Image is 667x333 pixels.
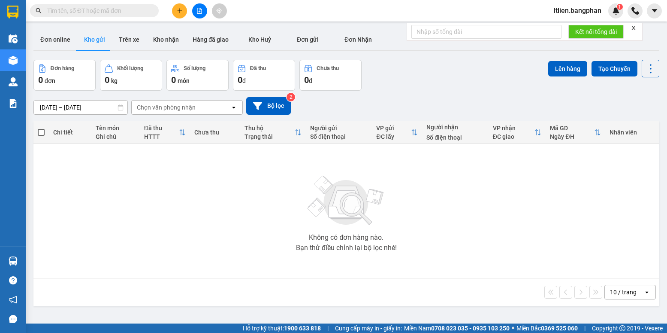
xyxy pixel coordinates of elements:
[112,29,146,50] button: Trên xe
[344,36,372,43] span: Đơn Nhận
[618,4,621,10] span: 1
[230,104,237,111] svg: open
[36,8,42,14] span: search
[196,8,202,14] span: file-add
[426,134,484,141] div: Số điện thoại
[117,65,143,71] div: Khối lượng
[250,65,266,71] div: Đã thu
[584,324,586,333] span: |
[146,29,186,50] button: Kho nhận
[96,133,136,140] div: Ghi chú
[144,133,179,140] div: HTTT
[192,3,207,18] button: file-add
[335,324,402,333] span: Cung cấp máy in - giấy in:
[47,6,148,15] input: Tìm tên, số ĐT hoặc mã đơn
[9,34,18,43] img: warehouse-icon
[184,65,205,71] div: Số lượng
[51,65,74,71] div: Đơn hàng
[651,7,658,15] span: caret-down
[296,244,397,251] div: Bạn thử điều chỉnh lại bộ lọc nhé!
[493,133,535,140] div: ĐC giao
[592,61,637,76] button: Tạo Chuyến
[404,324,510,333] span: Miền Nam
[287,93,295,101] sup: 2
[244,125,295,131] div: Thu hộ
[77,29,112,50] button: Kho gửi
[568,25,624,39] button: Kết nối tổng đài
[242,77,246,84] span: đ
[137,103,196,112] div: Chọn văn phòng nhận
[512,327,514,330] span: ⚪️
[376,133,411,140] div: ĐC lấy
[516,324,578,333] span: Miền Bắc
[493,125,535,131] div: VP nhận
[96,125,136,131] div: Tên món
[105,75,109,85] span: 0
[212,3,227,18] button: aim
[304,75,309,85] span: 0
[9,296,17,304] span: notification
[643,289,650,296] svg: open
[100,60,162,91] button: Khối lượng0kg
[489,121,546,144] th: Toggle SortBy
[172,3,187,18] button: plus
[53,129,87,136] div: Chi tiết
[177,8,183,14] span: plus
[309,234,383,241] div: Không có đơn hàng nào.
[166,60,229,91] button: Số lượng0món
[547,5,608,16] span: ltlien.bangphan
[284,325,321,332] strong: 1900 633 818
[178,77,190,84] span: món
[619,325,625,331] span: copyright
[9,315,17,323] span: message
[631,25,637,31] span: close
[617,4,623,10] sup: 1
[327,324,329,333] span: |
[9,77,18,86] img: warehouse-icon
[546,121,605,144] th: Toggle SortBy
[299,60,362,91] button: Chưa thu0đ
[9,99,18,108] img: solution-icon
[243,324,321,333] span: Hỗ trợ kỹ thuật:
[310,133,368,140] div: Số điện thoại
[310,125,368,131] div: Người gửi
[647,3,662,18] button: caret-down
[411,25,561,39] input: Nhập số tổng đài
[33,60,96,91] button: Đơn hàng0đơn
[248,36,271,43] span: Kho Huỷ
[610,288,637,296] div: 10 / trang
[610,129,655,136] div: Nhân viên
[9,257,18,266] img: warehouse-icon
[33,29,77,50] button: Đơn online
[575,27,617,37] span: Kết nối tổng đài
[171,75,176,85] span: 0
[45,77,55,84] span: đơn
[238,75,242,85] span: 0
[9,56,18,65] img: warehouse-icon
[297,36,319,43] span: Đơn gửi
[550,125,594,131] div: Mã GD
[186,29,235,50] button: Hàng đã giao
[431,325,510,332] strong: 0708 023 035 - 0935 103 250
[303,171,389,231] img: svg+xml;base64,PHN2ZyBjbGFzcz0ibGlzdC1wbHVnX19zdmciIHhtbG5zPSJodHRwOi8vd3d3LnczLm9yZy8yMDAwL3N2Zy...
[144,125,179,131] div: Đã thu
[550,133,594,140] div: Ngày ĐH
[541,325,578,332] strong: 0369 525 060
[372,121,422,144] th: Toggle SortBy
[317,65,339,71] div: Chưa thu
[246,97,291,115] button: Bộ lọc
[34,101,127,114] input: Select a date range.
[140,121,190,144] th: Toggle SortBy
[216,8,222,14] span: aim
[9,276,17,284] span: question-circle
[244,133,295,140] div: Trạng thái
[309,77,312,84] span: đ
[612,7,620,15] img: icon-new-feature
[7,6,18,18] img: logo-vxr
[38,75,43,85] span: 0
[426,124,484,131] div: Người nhận
[111,77,118,84] span: kg
[548,61,587,76] button: Lên hàng
[194,129,236,136] div: Chưa thu
[233,60,295,91] button: Đã thu0đ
